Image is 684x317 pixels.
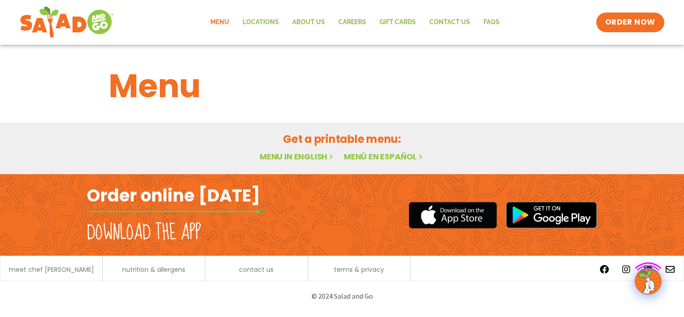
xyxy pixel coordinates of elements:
[122,266,185,273] a: nutrition & allergens
[87,220,201,245] h2: Download the app
[87,184,260,206] h2: Order online [DATE]
[477,12,506,33] a: FAQs
[605,17,655,28] span: ORDER NOW
[9,266,94,273] a: meet chef [PERSON_NAME]
[286,12,332,33] a: About Us
[334,266,384,273] a: terms & privacy
[423,12,477,33] a: Contact Us
[109,131,575,147] h2: Get a printable menu:
[87,209,266,214] img: fork
[109,62,575,110] h1: Menu
[506,201,597,228] img: google_play
[204,12,506,33] nav: Menu
[236,12,286,33] a: Locations
[239,266,274,273] a: contact us
[332,12,373,33] a: Careers
[409,201,497,230] img: appstore
[373,12,423,33] a: GIFT CARDS
[204,12,236,33] a: Menu
[20,4,114,40] img: new-SAG-logo-768×292
[91,290,593,302] p: © 2024 Salad and Go
[344,151,424,162] a: Menú en español
[596,13,664,32] a: ORDER NOW
[260,151,335,162] a: Menu in English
